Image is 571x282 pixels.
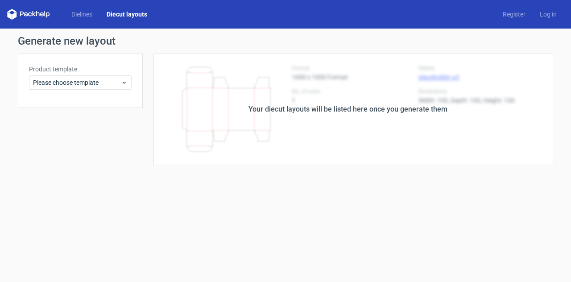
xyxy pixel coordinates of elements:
[18,36,553,46] h1: Generate new layout
[533,10,564,19] a: Log in
[64,10,99,19] a: Dielines
[99,10,154,19] a: Diecut layouts
[29,65,132,74] label: Product template
[248,104,447,115] div: Your diecut layouts will be listed here once you generate them
[496,10,533,19] a: Register
[33,78,121,87] span: Please choose template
